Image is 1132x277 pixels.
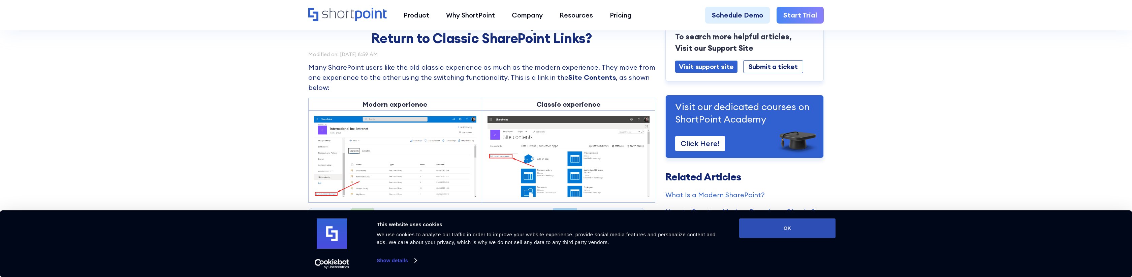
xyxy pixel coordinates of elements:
div: Modified on: [DATE] 8:59 AM [308,52,655,57]
a: Pricing [601,7,640,24]
a: How to Create a Modern Page (on a Classic SharePoint Site) [665,207,824,217]
a: Home [308,8,387,22]
h3: Related Articles [665,172,824,182]
p: Visit our dedicated courses on ShortPoint Academy [675,101,814,125]
a: Company [503,7,551,24]
p: To search more helpful articles, Visit our Support Site [675,31,814,54]
div: This website uses cookies [377,220,724,229]
strong: Site Contents [568,73,616,81]
h1: Cannot See Exit Classic Experience or Return to Classic SharePoint Links? [355,15,608,46]
a: Visit support site [675,61,737,73]
span: We use cookies to analyze our traffic in order to improve your website experience, provide social... [377,232,716,245]
a: Submit a ticket [743,60,803,73]
button: OK [739,218,836,238]
a: Start Trial [777,7,824,24]
strong: Modern experience [363,100,428,108]
a: Click Here! [675,136,725,151]
a: Product [395,7,438,24]
strong: Classic experience [536,100,601,108]
div: Company [512,10,543,20]
a: Schedule Demo [705,7,770,24]
a: Why ShortPoint [438,7,503,24]
div: Product [404,10,429,20]
a: What Is a Modern SharePoint? [665,190,824,200]
a: Show details [377,255,416,266]
a: Usercentrics Cookiebot - opens in a new window [303,259,361,269]
div: Why ShortPoint [446,10,495,20]
a: Resources [551,7,601,24]
p: Many SharePoint users like the old classic experience as much as the modern experience. They move... [308,62,655,93]
div: Resources [560,10,593,20]
div: Pricing [610,10,632,20]
img: logo [317,218,347,249]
